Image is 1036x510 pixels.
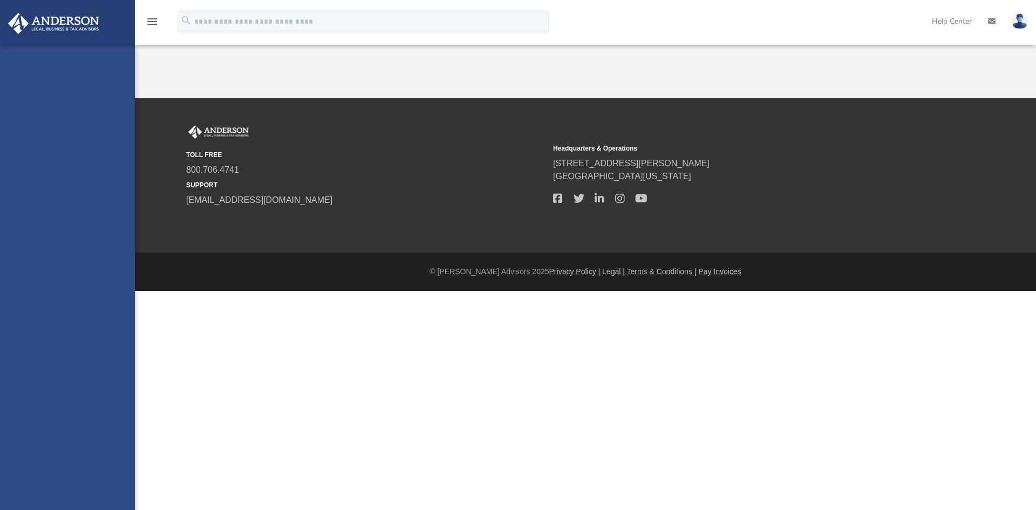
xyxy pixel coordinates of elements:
a: [GEOGRAPHIC_DATA][US_STATE] [553,172,691,181]
i: menu [146,15,159,28]
a: Terms & Conditions | [627,267,697,276]
a: [STREET_ADDRESS][PERSON_NAME] [553,159,710,168]
a: Privacy Policy | [549,267,601,276]
a: menu [146,21,159,28]
a: [EMAIL_ADDRESS][DOMAIN_NAME] [186,195,332,205]
small: Headquarters & Operations [553,144,912,153]
small: SUPPORT [186,180,546,190]
img: User Pic [1012,13,1028,29]
i: search [180,15,192,26]
small: TOLL FREE [186,150,546,160]
a: 800.706.4741 [186,165,239,174]
a: Legal | [602,267,625,276]
img: Anderson Advisors Platinum Portal [5,13,103,34]
div: © [PERSON_NAME] Advisors 2025 [135,266,1036,277]
img: Anderson Advisors Platinum Portal [186,125,251,139]
a: Pay Invoices [698,267,741,276]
